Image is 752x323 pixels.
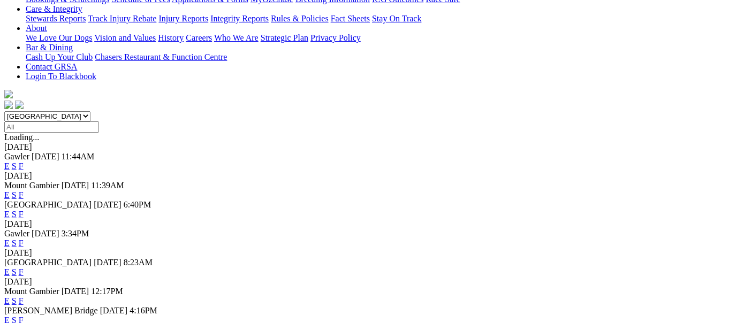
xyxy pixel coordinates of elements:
[4,142,748,152] div: [DATE]
[4,133,39,142] span: Loading...
[12,210,17,219] a: S
[91,181,124,190] span: 11:39AM
[4,229,29,238] span: Gawler
[94,200,121,209] span: [DATE]
[26,72,96,81] a: Login To Blackbook
[261,33,308,42] a: Strategic Plan
[124,258,153,267] span: 8:23AM
[158,33,184,42] a: History
[100,306,128,315] span: [DATE]
[4,267,10,276] a: E
[4,248,748,258] div: [DATE]
[19,239,24,248] a: F
[62,152,95,161] span: 11:44AM
[4,219,748,229] div: [DATE]
[26,33,92,42] a: We Love Our Dogs
[91,287,123,296] span: 12:17PM
[88,14,156,23] a: Track Injury Rebate
[62,287,89,296] span: [DATE]
[94,33,156,42] a: Vision and Values
[4,210,10,219] a: E
[271,14,329,23] a: Rules & Policies
[4,296,10,305] a: E
[95,52,227,61] a: Chasers Restaurant & Function Centre
[158,14,208,23] a: Injury Reports
[26,62,77,71] a: Contact GRSA
[26,24,47,33] a: About
[130,306,157,315] span: 4:16PM
[214,33,259,42] a: Who We Are
[331,14,370,23] a: Fact Sheets
[26,52,748,62] div: Bar & Dining
[26,4,82,13] a: Care & Integrity
[4,161,10,171] a: E
[4,306,98,315] span: [PERSON_NAME] Bridge
[210,14,269,23] a: Integrity Reports
[12,239,17,248] a: S
[19,296,24,305] a: F
[4,171,748,181] div: [DATE]
[15,101,24,109] img: twitter.svg
[4,90,13,98] img: logo-grsa-white.png
[4,277,748,287] div: [DATE]
[4,101,13,109] img: facebook.svg
[186,33,212,42] a: Careers
[124,200,151,209] span: 6:40PM
[372,14,421,23] a: Stay On Track
[4,200,92,209] span: [GEOGRAPHIC_DATA]
[4,152,29,161] span: Gawler
[12,161,17,171] a: S
[94,258,121,267] span: [DATE]
[62,229,89,238] span: 3:34PM
[26,52,93,61] a: Cash Up Your Club
[62,181,89,190] span: [DATE]
[12,267,17,276] a: S
[19,210,24,219] a: F
[26,43,73,52] a: Bar & Dining
[32,152,59,161] span: [DATE]
[12,190,17,199] a: S
[4,190,10,199] a: E
[26,33,748,43] div: About
[26,14,748,24] div: Care & Integrity
[19,190,24,199] a: F
[4,287,59,296] span: Mount Gambier
[4,239,10,248] a: E
[19,267,24,276] a: F
[26,14,86,23] a: Stewards Reports
[32,229,59,238] span: [DATE]
[310,33,361,42] a: Privacy Policy
[19,161,24,171] a: F
[4,181,59,190] span: Mount Gambier
[4,121,99,133] input: Select date
[4,258,92,267] span: [GEOGRAPHIC_DATA]
[12,296,17,305] a: S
